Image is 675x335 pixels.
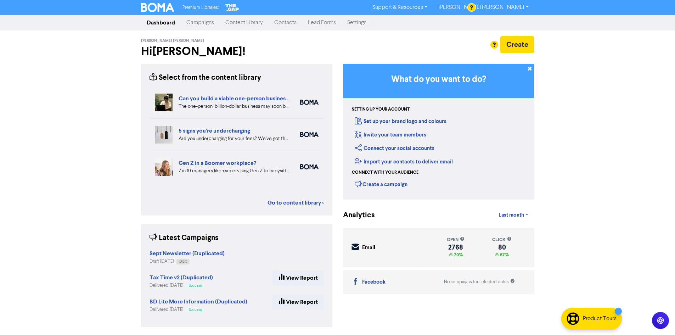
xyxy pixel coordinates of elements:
[150,72,261,83] div: Select from the content library
[182,5,219,10] span: Premium Libraries:
[189,308,202,312] span: Success
[141,38,204,43] span: [PERSON_NAME] [PERSON_NAME]
[150,274,213,281] strong: Tax Time v2 (Duplicated)
[179,127,250,134] a: 5 signs you’re undercharging
[181,16,220,30] a: Campaigns
[150,250,225,257] strong: Sept Newsletter (Duplicated)
[268,199,324,207] a: Go to content library >
[355,132,426,138] a: Invite your team members
[492,236,512,243] div: click
[141,16,181,30] a: Dashboard
[179,103,289,110] div: The one-person, billion-dollar business may soon become a reality. But what are the pros and cons...
[352,169,418,176] div: Connect with your audience
[179,167,289,175] div: 7 in 10 managers liken supervising Gen Z to babysitting or parenting. But is your people manageme...
[343,210,366,221] div: Analytics
[355,179,407,189] div: Create a campaign
[273,295,324,309] a: View Report
[447,245,465,250] div: 2768
[355,118,446,125] a: Set up your brand logo and colours
[189,284,202,287] span: Success
[343,64,534,200] div: Getting Started in BOMA
[150,251,225,257] a: Sept Newsletter (Duplicated)
[150,258,225,265] div: Draft [DATE]
[355,158,453,165] a: Import your contacts to deliver email
[342,16,372,30] a: Settings
[302,16,342,30] a: Lead Forms
[179,160,256,167] a: Gen Z in a Boomer workplace?
[220,16,269,30] a: Content Library
[444,279,515,285] div: No campaigns for selected dates
[500,36,534,53] button: Create
[150,282,213,289] div: Delivered [DATE]
[269,16,302,30] a: Contacts
[300,132,319,137] img: boma_accounting
[492,245,512,250] div: 80
[362,278,386,286] div: Facebook
[452,252,463,258] span: 70%
[150,299,247,305] a: BD Lite More Information (Duplicated)
[447,236,465,243] div: open
[640,301,675,335] iframe: Chat Widget
[300,100,319,105] img: boma
[352,106,410,113] div: Setting up your account
[150,275,213,281] a: Tax Time v2 (Duplicated)
[150,233,219,244] div: Latest Campaigns
[141,3,174,12] img: BOMA Logo
[499,252,509,258] span: 67%
[499,212,524,218] span: Last month
[367,2,433,13] a: Support & Resources
[354,74,524,85] h3: What do you want to do?
[493,208,534,222] a: Last month
[362,244,375,252] div: Email
[150,306,247,313] div: Delivered [DATE]
[141,45,332,58] h2: Hi [PERSON_NAME] !
[300,164,319,169] img: boma
[179,95,291,102] a: Can you build a viable one-person business?
[433,2,534,13] a: [PERSON_NAME] [PERSON_NAME]
[150,298,247,305] strong: BD Lite More Information (Duplicated)
[273,270,324,285] a: View Report
[224,3,240,12] img: The Gap
[355,145,434,152] a: Connect your social accounts
[179,260,187,263] span: Draft
[179,135,289,143] div: Are you undercharging for your fees? We’ve got the five warning signs that can help you diagnose ...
